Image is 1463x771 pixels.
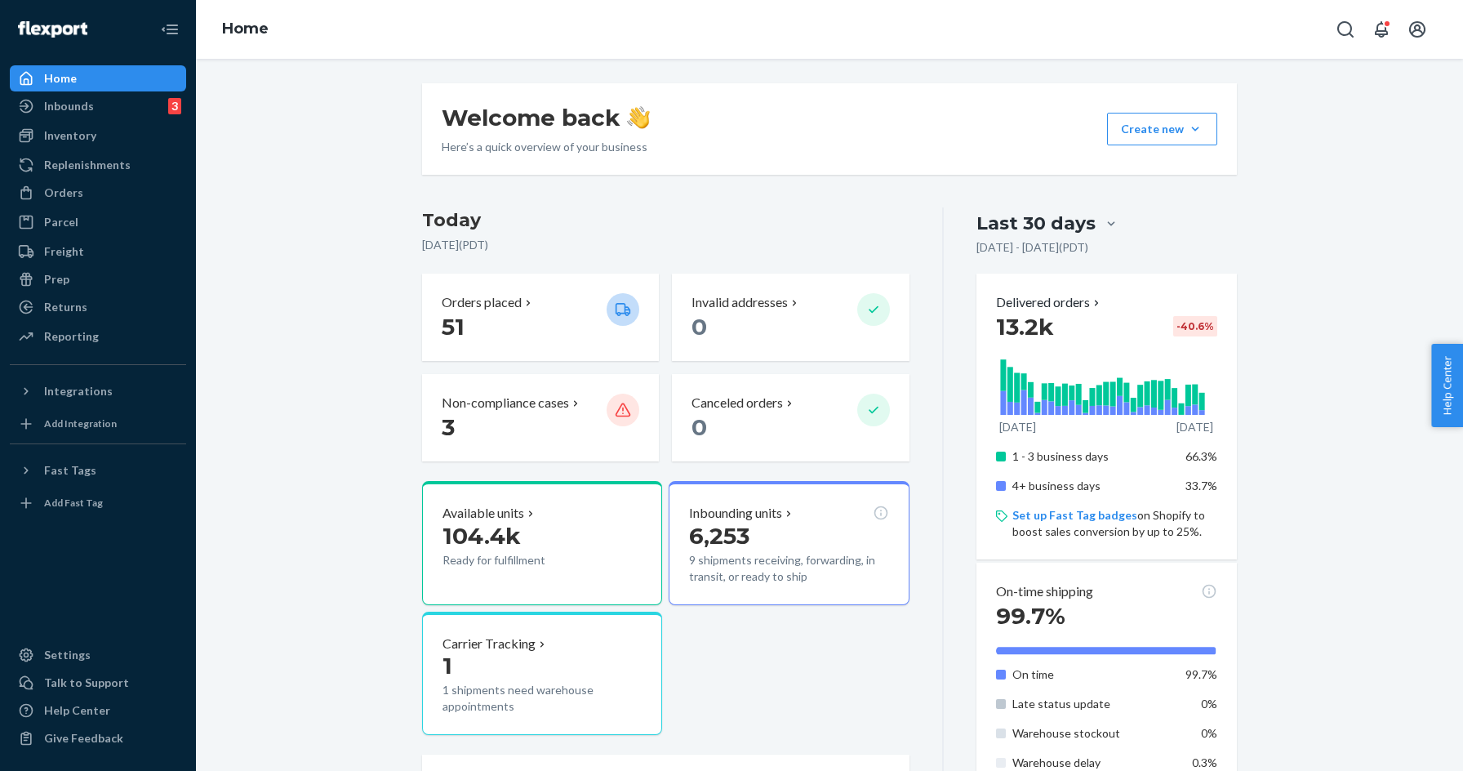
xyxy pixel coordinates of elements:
p: Canceled orders [691,394,783,412]
a: Add Fast Tag [10,490,186,516]
a: Inventory [10,123,186,149]
button: Open Search Box [1329,13,1362,46]
a: Home [10,65,186,91]
iframe: Opens a widget where you can chat to one of our agents [1357,722,1447,763]
div: Inventory [44,127,96,144]
a: Home [222,20,269,38]
button: Canceled orders 0 [672,374,909,461]
button: Integrations [10,378,186,404]
button: Help Center [1431,344,1463,427]
a: Inbounds3 [10,93,186,119]
p: Non-compliance cases [442,394,569,412]
a: Returns [10,294,186,320]
div: Inbounds [44,98,94,114]
span: 0% [1201,726,1217,740]
span: 99.7% [1185,667,1217,681]
span: 13.2k [996,313,1054,341]
button: Create new [1107,113,1217,145]
button: Delivered orders [996,293,1103,312]
a: Set up Fast Tag badges [1012,508,1137,522]
p: 9 shipments receiving, forwarding, in transit, or ready to ship [689,552,888,585]
a: Settings [10,642,186,668]
button: Close Navigation [153,13,186,46]
div: Settings [44,647,91,663]
p: [DATE] - [DATE] ( PDT ) [976,239,1088,256]
div: Add Integration [44,417,117,430]
span: 33.7% [1185,479,1217,492]
span: 3 [442,413,455,441]
div: Last 30 days [976,211,1096,236]
h1: Welcome back [442,103,650,132]
button: Give Feedback [10,725,186,751]
p: [DATE] [999,419,1036,435]
a: Parcel [10,209,186,235]
a: Freight [10,238,186,265]
span: 0% [1201,697,1217,711]
div: Returns [44,299,87,315]
a: Reporting [10,323,186,350]
div: Talk to Support [44,675,129,691]
p: Warehouse stockout [1012,725,1173,742]
span: 51 [442,313,465,341]
div: Reporting [44,328,99,345]
div: Help Center [44,702,110,719]
p: Here’s a quick overview of your business [442,139,650,155]
button: Inbounding units6,2539 shipments receiving, forwarding, in transit, or ready to ship [669,481,909,605]
div: Parcel [44,214,78,230]
button: Carrier Tracking11 shipments need warehouse appointments [422,612,662,736]
div: -40.6 % [1173,316,1217,336]
span: 6,253 [689,522,749,550]
div: Give Feedback [44,730,123,746]
span: 0.3% [1192,755,1217,769]
p: [DATE] ( PDT ) [422,237,909,253]
img: hand-wave emoji [627,106,650,129]
p: Warehouse delay [1012,755,1173,771]
span: 99.7% [996,602,1065,630]
button: Available units104.4kReady for fulfillment [422,481,662,605]
div: 3 [168,98,181,114]
span: 1 [442,652,452,680]
span: 104.4k [442,522,521,550]
a: Orders [10,180,186,206]
p: on Shopify to boost sales conversion by up to 25%. [1012,507,1217,540]
p: Ready for fulfillment [442,552,594,568]
p: 4+ business days [1012,478,1173,494]
div: Home [44,70,77,87]
p: Invalid addresses [691,293,788,312]
div: Prep [44,271,69,287]
p: Orders placed [442,293,522,312]
ol: breadcrumbs [209,6,282,53]
img: Flexport logo [18,21,87,38]
a: Replenishments [10,152,186,178]
p: On time [1012,666,1173,683]
div: Add Fast Tag [44,496,103,510]
button: Open account menu [1401,13,1434,46]
a: Help Center [10,697,186,724]
button: Open notifications [1365,13,1398,46]
p: On-time shipping [996,582,1093,601]
div: Replenishments [44,157,131,173]
span: 0 [691,413,707,441]
span: 0 [691,313,707,341]
button: Talk to Support [10,670,186,696]
span: 66.3% [1185,449,1217,463]
a: Prep [10,266,186,292]
button: Non-compliance cases 3 [422,374,659,461]
button: Invalid addresses 0 [672,274,909,361]
div: Freight [44,243,84,260]
p: 1 - 3 business days [1012,448,1173,465]
a: Add Integration [10,411,186,437]
p: Late status update [1012,696,1173,712]
p: 1 shipments need warehouse appointments [442,682,642,715]
button: Orders placed 51 [422,274,659,361]
p: Carrier Tracking [442,635,536,653]
div: Orders [44,185,83,201]
p: Available units [442,504,524,523]
p: Inbounding units [689,504,782,523]
div: Fast Tags [44,462,96,479]
h3: Today [422,207,909,234]
button: Fast Tags [10,457,186,484]
div: Integrations [44,383,113,399]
